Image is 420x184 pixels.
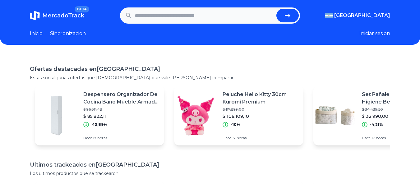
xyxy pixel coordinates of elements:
[359,30,390,37] button: Iniciar sesion
[91,122,107,127] p: -10,89%
[30,11,84,21] a: MercadoTrackBETA
[83,113,159,119] p: $ 85.822,11
[223,113,298,119] p: $ 106.109,10
[83,107,159,112] p: $ 96.311,48
[30,75,390,81] p: Estas son algunas ofertas que [DEMOGRAPHIC_DATA] que vale [PERSON_NAME] compartir.
[30,30,43,37] a: Inicio
[223,107,298,112] p: $ 117.899,00
[83,91,159,106] p: Despensero Organizador De Cocina Baño Mueble Armado Melamina
[313,94,357,137] img: Featured image
[334,12,390,19] span: [GEOGRAPHIC_DATA]
[223,91,298,106] p: Peluche Hello Kitty 30cm Kuromi Premium
[42,12,84,19] span: MercadoTrack
[30,170,390,177] p: Los ultimos productos que se trackearon.
[30,65,390,73] h1: Ofertas destacadas en [GEOGRAPHIC_DATA]
[75,6,89,12] span: BETA
[370,122,383,127] p: -4,21%
[325,13,333,18] img: Argentina
[30,11,40,21] img: MercadoTrack
[30,160,390,169] h1: Ultimos trackeados en [GEOGRAPHIC_DATA]
[35,86,164,145] a: Featured imageDespensero Organizador De Cocina Baño Mueble Armado Melamina$ 96.311,48$ 85.822,11-...
[223,136,298,140] p: Hace 17 horas
[50,30,86,37] a: Sincronizacion
[35,94,78,137] img: Featured image
[174,86,303,145] a: Featured imagePeluche Hello Kitty 30cm Kuromi Premium$ 117.899,00$ 106.109,10-10%Hace 17 horas
[174,94,218,137] img: Featured image
[231,122,240,127] p: -10%
[83,136,159,140] p: Hace 17 horas
[325,12,390,19] button: [GEOGRAPHIC_DATA]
